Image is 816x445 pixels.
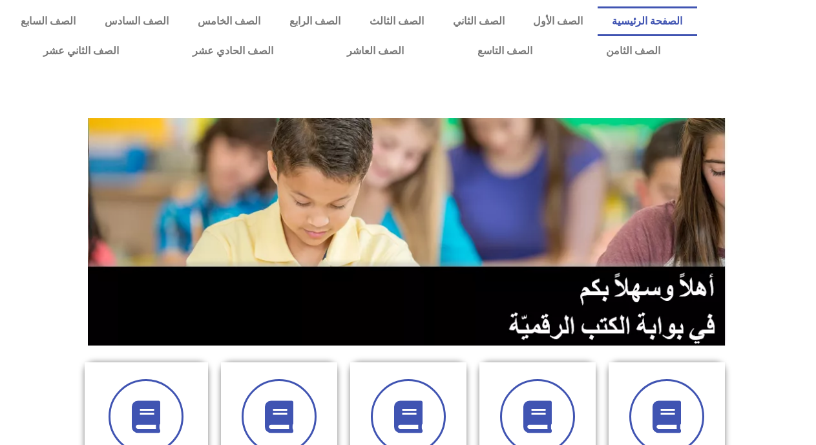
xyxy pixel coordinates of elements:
a: الصف السابع [6,6,90,36]
a: الصف الخامس [183,6,275,36]
a: الصف الثاني [438,6,519,36]
a: الصف التاسع [441,36,569,66]
a: الصف الأول [519,6,598,36]
a: الصف الثاني عشر [6,36,156,66]
a: الصف الثالث [355,6,438,36]
a: الصف الرابع [275,6,355,36]
a: الصف السادس [90,6,183,36]
a: الصفحة الرئيسية [598,6,697,36]
a: الصف العاشر [310,36,441,66]
a: الصف الثامن [569,36,697,66]
a: الصف الحادي عشر [156,36,310,66]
